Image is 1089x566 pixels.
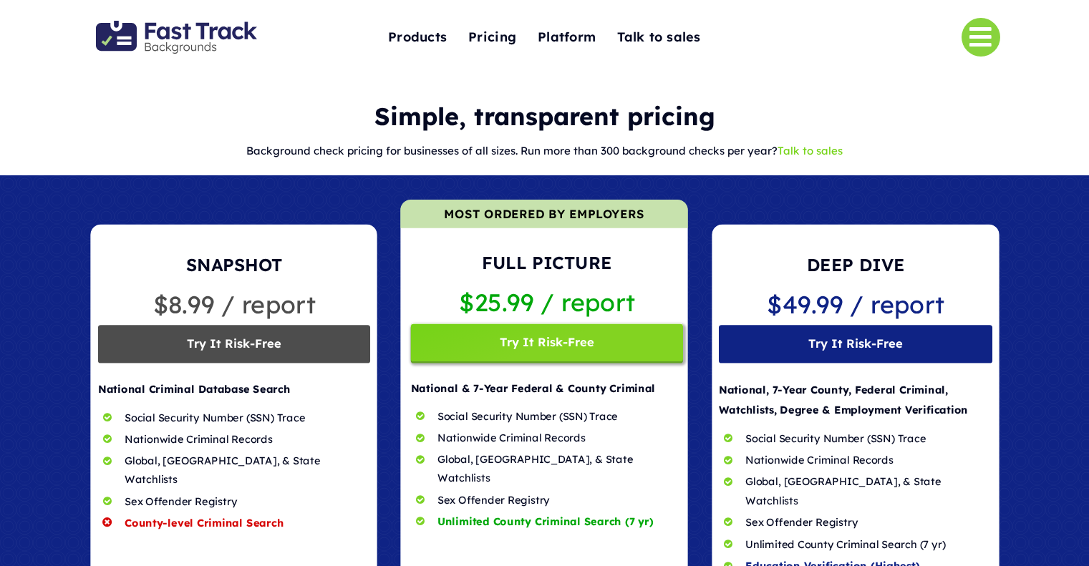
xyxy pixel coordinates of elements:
[617,26,701,49] span: Talk to sales
[388,26,447,49] span: Products
[538,22,596,53] a: Platform
[468,26,516,49] span: Pricing
[246,144,778,157] span: Background check pricing for businesses of all sizes. Run more than 300 background checks per year?
[617,22,701,53] a: Talk to sales
[962,18,1000,57] a: Link to #
[468,22,516,53] a: Pricing
[778,144,843,157] a: Talk to sales
[316,1,773,73] nav: One Page
[96,21,257,54] img: Fast Track Backgrounds Logo
[538,26,596,49] span: Platform
[96,19,257,34] a: Fast Track Backgrounds Logo
[374,101,715,132] b: Simple, transparent pricing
